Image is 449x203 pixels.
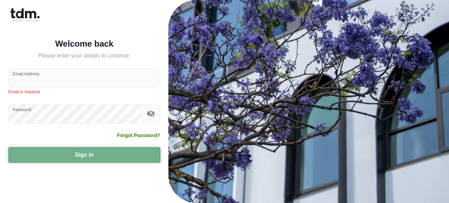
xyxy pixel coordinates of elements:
[13,71,40,77] label: Email Address
[117,132,160,139] a: Forgot Password?
[8,89,160,96] p: Email is required
[8,147,160,163] button: Sign in
[8,52,160,60] h5: Please enter your details to continue.
[8,40,160,47] h5: Welcome back
[13,107,31,113] label: Password
[145,108,157,120] button: toggle password visibility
